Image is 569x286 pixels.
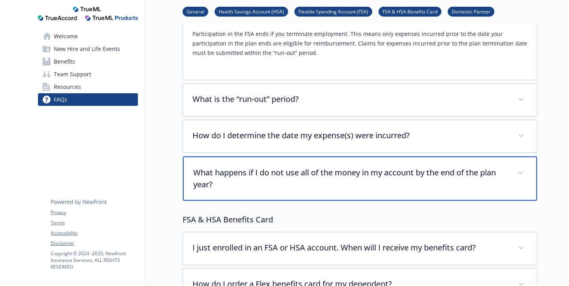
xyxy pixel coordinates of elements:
p: How do I determine the date my expense(s) were incurred? [192,130,509,141]
span: Benefits [54,55,75,68]
p: Participation in the FSA ends if you terminate employment. This means only expenses incurred prio... [192,29,528,58]
a: General [183,8,208,15]
a: Accessibility [51,230,138,237]
a: Welcome [38,30,138,43]
a: Team Support [38,68,138,81]
a: Privacy [51,209,138,216]
a: FAQs [38,93,138,106]
span: Team Support [54,68,91,81]
span: Welcome [54,30,78,43]
div: I just enrolled in an FSA or HSA account. When will I receive my benefits card? [183,232,537,265]
p: What happens if I do not use all of the money in my account by the end of the plan year? [193,167,508,190]
a: Health Savings Account (HSA) [215,8,288,15]
span: New Hire and Life Events [54,43,120,55]
a: Terms [51,219,138,226]
div: How do I determine the date my expense(s) were incurred? [183,120,537,152]
a: Disclaimer [51,240,138,247]
a: Benefits [38,55,138,68]
a: Domestic Partner [448,8,494,15]
a: Flexible Spending Account (FSA) [294,8,372,15]
a: Resources [38,81,138,93]
span: Resources [54,81,81,93]
p: Copyright © 2024 - 2025 , Newfront Insurance Services, ALL RIGHTS RESERVED [51,250,138,270]
div: What is the “run-out” period? [183,84,537,116]
p: FSA & HSA Benefits Card [183,214,537,226]
a: New Hire and Life Events [38,43,138,55]
p: What is the “run-out” period? [192,93,509,105]
div: What happens to my FSA if I terminate employment? [183,23,537,80]
a: FSA & HSA Benefits Card [379,8,441,15]
span: FAQs [54,93,67,106]
p: I just enrolled in an FSA or HSA account. When will I receive my benefits card? [192,242,509,254]
div: What happens if I do not use all of the money in my account by the end of the plan year? [183,156,537,201]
